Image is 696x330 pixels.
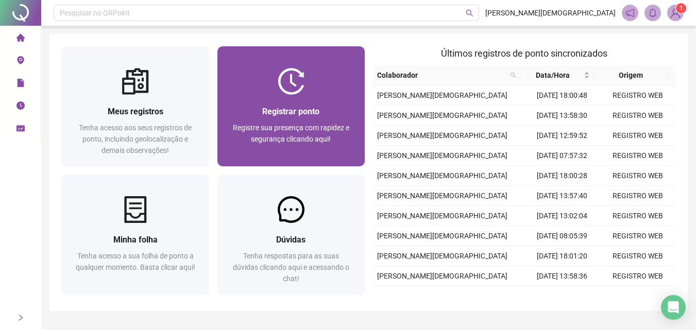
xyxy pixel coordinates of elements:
[233,124,349,143] span: Registre sua presença com rapidez e segurança clicando aqui!
[600,186,675,206] td: REGISTRO WEB
[466,9,473,17] span: search
[600,106,675,126] td: REGISTRO WEB
[600,85,675,106] td: REGISTRO WEB
[377,70,506,81] span: Colaborador
[524,266,600,286] td: [DATE] 13:58:36
[377,252,507,260] span: [PERSON_NAME][DEMOGRAPHIC_DATA]
[594,65,668,85] th: Origem
[113,235,158,245] span: Minha folha
[524,186,600,206] td: [DATE] 13:57:40
[485,7,616,19] span: [PERSON_NAME][DEMOGRAPHIC_DATA]
[62,175,209,294] a: Minha folhaTenha acesso a sua folha de ponto a qualquer momento. Basta clicar aqui!
[600,246,675,266] td: REGISTRO WEB
[524,85,600,106] td: [DATE] 18:00:48
[16,51,25,72] span: environment
[524,166,600,186] td: [DATE] 18:00:28
[233,252,349,283] span: Tenha respostas para as suas dúvidas clicando aqui e acessando o chat!
[377,151,507,160] span: [PERSON_NAME][DEMOGRAPHIC_DATA]
[108,107,163,116] span: Meus registros
[508,67,518,83] span: search
[79,124,192,154] span: Tenha acesso aos seus registros de ponto, incluindo geolocalização e demais observações!
[217,175,365,294] a: DúvidasTenha respostas para as suas dúvidas clicando aqui e acessando o chat!
[524,146,600,166] td: [DATE] 07:57:32
[377,192,507,200] span: [PERSON_NAME][DEMOGRAPHIC_DATA]
[524,226,600,246] td: [DATE] 08:05:39
[510,72,516,78] span: search
[16,119,25,140] span: schedule
[76,252,195,271] span: Tenha acesso a sua folha de ponto a qualquer momento. Basta clicar aqui!
[600,146,675,166] td: REGISTRO WEB
[625,8,635,18] span: notification
[16,29,25,49] span: home
[648,8,657,18] span: bell
[680,5,683,12] span: 1
[676,3,686,13] sup: Atualize o seu contato no menu Meus Dados
[668,5,683,21] img: 91962
[377,171,507,180] span: [PERSON_NAME][DEMOGRAPHIC_DATA]
[377,111,507,119] span: [PERSON_NAME][DEMOGRAPHIC_DATA]
[262,107,319,116] span: Registrar ponto
[524,70,582,81] span: Data/Hora
[377,131,507,140] span: [PERSON_NAME][DEMOGRAPHIC_DATA]
[377,272,507,280] span: [PERSON_NAME][DEMOGRAPHIC_DATA]
[600,266,675,286] td: REGISTRO WEB
[600,166,675,186] td: REGISTRO WEB
[600,126,675,146] td: REGISTRO WEB
[441,48,607,59] span: Últimos registros de ponto sincronizados
[377,232,507,240] span: [PERSON_NAME][DEMOGRAPHIC_DATA]
[524,246,600,266] td: [DATE] 18:01:20
[600,206,675,226] td: REGISTRO WEB
[600,286,675,306] td: REGISTRO WEB
[276,235,305,245] span: Dúvidas
[524,286,600,306] td: [DATE] 13:01:41
[377,91,507,99] span: [PERSON_NAME][DEMOGRAPHIC_DATA]
[62,46,209,166] a: Meus registrosTenha acesso aos seus registros de ponto, incluindo geolocalização e demais observa...
[600,226,675,246] td: REGISTRO WEB
[377,212,507,220] span: [PERSON_NAME][DEMOGRAPHIC_DATA]
[17,314,24,321] span: right
[520,65,594,85] th: Data/Hora
[524,106,600,126] td: [DATE] 13:58:30
[524,206,600,226] td: [DATE] 13:02:04
[217,46,365,166] a: Registrar pontoRegistre sua presença com rapidez e segurança clicando aqui!
[16,97,25,117] span: clock-circle
[16,74,25,95] span: file
[524,126,600,146] td: [DATE] 12:59:52
[661,295,686,320] div: Open Intercom Messenger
